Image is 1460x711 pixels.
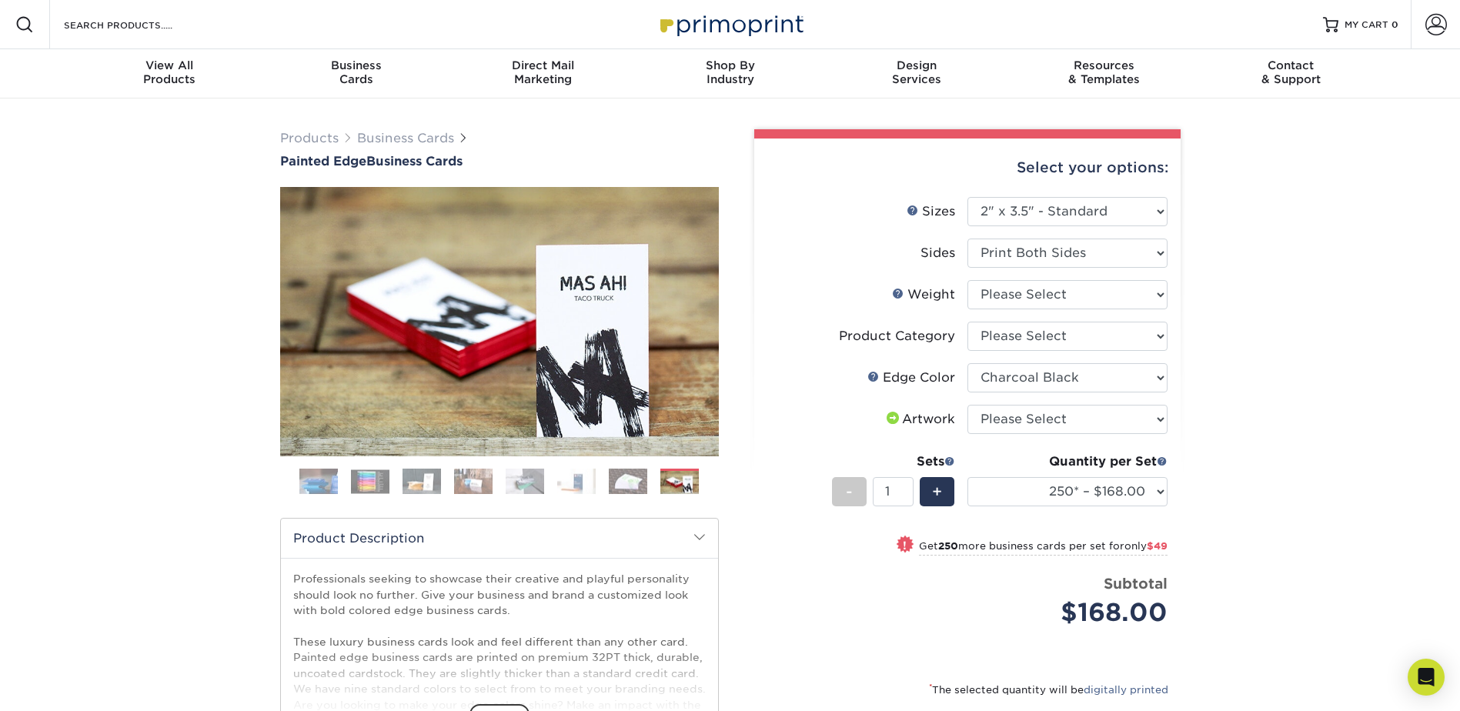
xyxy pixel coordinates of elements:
div: Cards [262,58,449,86]
a: Business Cards [357,131,454,145]
strong: 250 [938,540,958,552]
span: Design [824,58,1011,72]
span: only [1124,540,1168,552]
div: Weight [892,285,955,304]
span: Direct Mail [449,58,636,72]
div: & Support [1198,58,1385,86]
div: Industry [636,58,824,86]
img: Primoprint [653,8,807,41]
a: Shop ByIndustry [636,49,824,98]
a: BusinessCards [262,49,449,98]
a: digitally printed [1084,684,1168,696]
span: Painted Edge [280,154,366,169]
div: Open Intercom Messenger [1408,659,1445,696]
span: MY CART [1345,18,1388,32]
div: Sizes [907,202,955,221]
img: Painted Edge 08 [280,170,719,473]
div: Artwork [884,410,955,429]
img: Business Cards 04 [454,468,493,495]
img: Business Cards 05 [506,468,544,495]
a: Resources& Templates [1011,49,1198,98]
div: $168.00 [979,594,1168,631]
span: Resources [1011,58,1198,72]
span: $49 [1147,540,1168,552]
img: Business Cards 03 [403,468,441,495]
span: Shop By [636,58,824,72]
a: Painted EdgeBusiness Cards [280,154,719,169]
img: Business Cards 02 [351,469,389,493]
div: Services [824,58,1011,86]
small: Get more business cards per set for [919,540,1168,556]
div: Products [76,58,263,86]
a: View AllProducts [76,49,263,98]
a: Direct MailMarketing [449,49,636,98]
input: SEARCH PRODUCTS..... [62,15,212,34]
a: DesignServices [824,49,1011,98]
img: Business Cards 07 [609,468,647,495]
span: View All [76,58,263,72]
img: Business Cards 01 [299,462,338,501]
a: Contact& Support [1198,49,1385,98]
img: Business Cards 08 [660,469,699,496]
h2: Product Description [281,519,718,558]
div: Marketing [449,58,636,86]
div: Sets [832,452,955,471]
div: & Templates [1011,58,1198,86]
div: Quantity per Set [967,452,1168,471]
div: Product Category [839,327,955,345]
span: 0 [1392,19,1398,30]
span: + [932,480,942,503]
h1: Business Cards [280,154,719,169]
img: Business Cards 06 [557,468,596,495]
div: Edge Color [867,369,955,387]
a: Products [280,131,339,145]
span: Business [262,58,449,72]
span: - [846,480,853,503]
small: The selected quantity will be [929,684,1168,696]
iframe: Google Customer Reviews [4,664,131,706]
div: Select your options: [767,139,1168,197]
strong: Subtotal [1104,575,1168,592]
span: ! [903,537,907,553]
div: Sides [920,244,955,262]
span: Contact [1198,58,1385,72]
